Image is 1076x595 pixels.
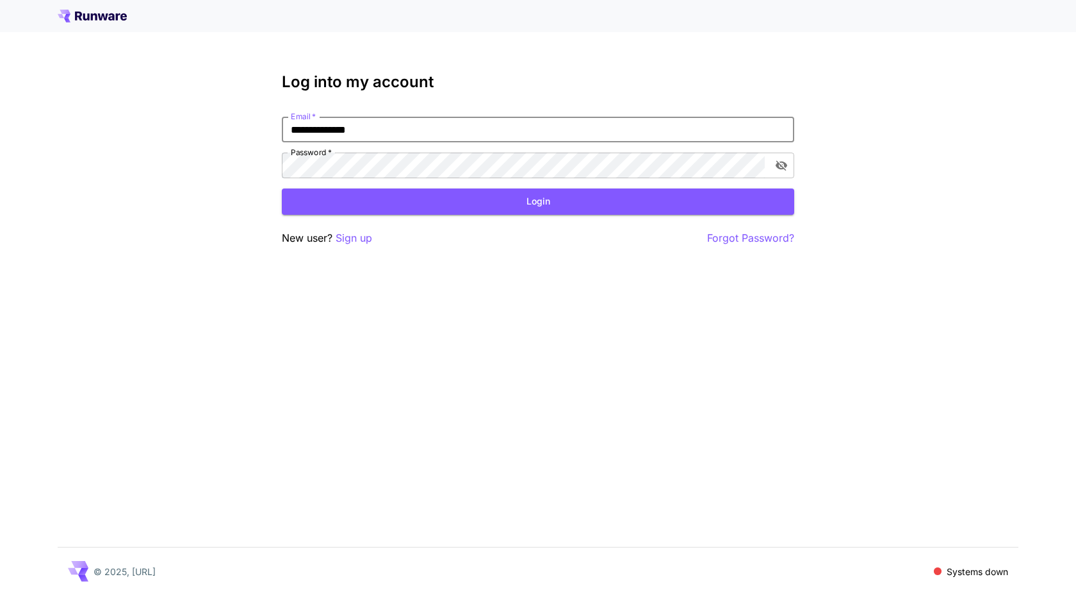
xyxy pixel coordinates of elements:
[282,189,794,215] button: Login
[707,230,794,246] button: Forgot Password?
[291,111,316,122] label: Email
[282,73,794,91] h3: Log into my account
[94,565,156,578] p: © 2025, [URL]
[770,154,793,177] button: toggle password visibility
[336,230,372,246] button: Sign up
[947,565,1008,578] p: Systems down
[291,147,332,158] label: Password
[282,230,372,246] p: New user?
